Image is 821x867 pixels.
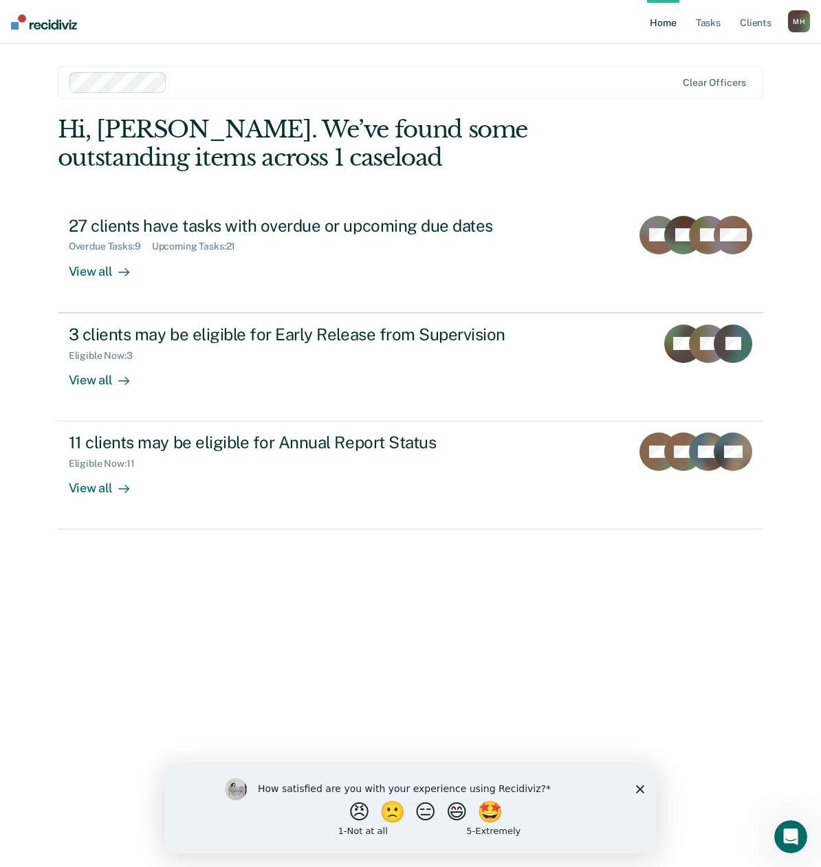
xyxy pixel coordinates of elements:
[58,205,764,313] a: 27 clients have tasks with overdue or upcoming due datesOverdue Tasks:9Upcoming Tasks:21View all
[69,252,146,279] div: View all
[69,361,146,388] div: View all
[774,820,807,853] iframe: Intercom live chat
[69,241,152,252] div: Overdue Tasks : 9
[152,241,247,252] div: Upcoming Tasks : 21
[69,325,551,344] div: 3 clients may be eligible for Early Release from Supervision
[788,10,810,32] button: MH
[683,77,746,89] div: Clear officers
[164,765,657,853] iframe: Survey by Kim from Recidiviz
[788,10,810,32] div: M H
[11,14,77,30] img: Recidiviz
[58,421,764,529] a: 11 clients may be eligible for Annual Report StatusEligible Now:11View all
[58,313,764,421] a: 3 clients may be eligible for Early Release from SupervisionEligible Now:3View all
[69,432,551,452] div: 11 clients may be eligible for Annual Report Status
[69,458,146,470] div: Eligible Now : 11
[58,116,622,172] div: Hi, [PERSON_NAME]. We’ve found some outstanding items across 1 caseload
[69,470,146,496] div: View all
[69,216,551,236] div: 27 clients have tasks with overdue or upcoming due dates
[69,350,144,362] div: Eligible Now : 3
